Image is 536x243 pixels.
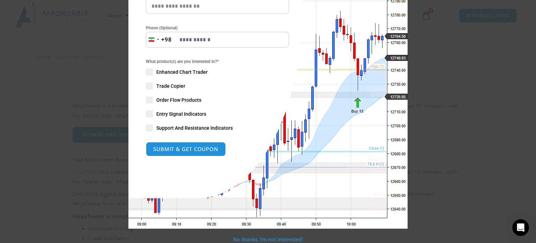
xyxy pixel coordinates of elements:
div: +98 [161,35,172,44]
span: Enhanced Chart Trader [156,69,208,76]
a: No thanks, I’m not interested! [233,236,303,243]
span: Order Flow Products [156,97,201,103]
label: Enhanced Chart Trader [146,69,289,76]
span: Trade Copier [156,83,185,90]
button: SUBMIT & GET COUPON [146,142,226,156]
iframe: Intercom live chat [512,219,529,236]
span: What product(s) are you interested in? [146,58,289,65]
span: Support And Resistance Indicators [156,124,233,131]
button: Selected country [146,32,172,48]
label: Phone (Optional) [146,24,289,31]
label: Order Flow Products [146,97,289,103]
label: Entry Signal Indicators [146,110,289,117]
label: Trade Copier [146,83,289,90]
label: Support And Resistance Indicators [146,124,289,131]
span: Entry Signal Indicators [156,110,206,117]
